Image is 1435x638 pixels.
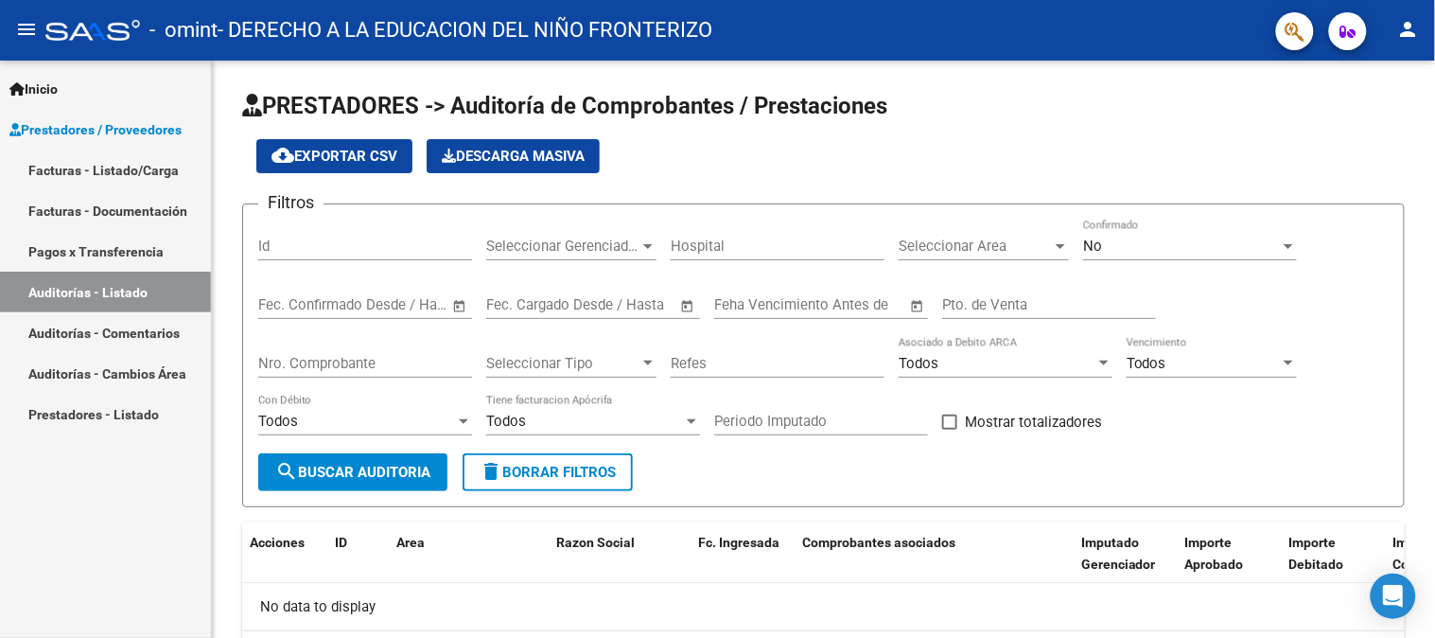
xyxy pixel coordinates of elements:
button: Descarga Masiva [427,139,600,173]
span: - DERECHO A LA EDUCACION DEL NIÑO FRONTERIZO [218,9,712,51]
span: ID [335,535,347,550]
span: Imputado Gerenciador [1081,535,1156,572]
datatable-header-cell: ID [327,523,389,606]
datatable-header-cell: Acciones [242,523,327,606]
button: Exportar CSV [256,139,412,173]
div: Open Intercom Messenger [1371,574,1416,619]
span: Exportar CSV [271,148,397,165]
span: - omint [149,9,218,51]
input: Fecha inicio [486,296,563,313]
datatable-header-cell: Area [389,523,521,606]
span: Todos [1127,355,1166,372]
span: Seleccionar Tipo [486,355,639,372]
span: Importe Debitado [1289,535,1344,572]
span: Inicio [9,79,58,99]
span: No [1083,238,1102,255]
mat-icon: person [1397,18,1420,41]
app-download-masive: Descarga masiva de comprobantes (adjuntos) [427,139,600,173]
button: Borrar Filtros [463,453,633,491]
span: Descarga Masiva [442,148,585,165]
datatable-header-cell: Imputado Gerenciador [1074,523,1178,606]
div: No data to display [242,583,1405,630]
datatable-header-cell: Importe Debitado [1282,523,1386,606]
span: Comprobantes asociados [802,535,955,550]
span: Razon Social [556,535,635,550]
mat-icon: menu [15,18,38,41]
datatable-header-cell: Fc. Ingresada [691,523,795,606]
datatable-header-cell: Comprobantes asociados [795,523,1074,606]
span: Mostrar totalizadores [965,411,1102,434]
mat-icon: delete [480,460,502,483]
span: Importe Aprobado [1185,535,1244,572]
h3: Filtros [258,189,324,216]
button: Open calendar [907,295,929,317]
span: Area [396,535,425,550]
span: Buscar Auditoria [275,464,430,481]
input: Fecha fin [352,296,444,313]
input: Fecha inicio [258,296,335,313]
button: Open calendar [677,295,699,317]
span: Todos [486,413,526,430]
span: Seleccionar Area [899,238,1052,255]
datatable-header-cell: Importe Aprobado [1178,523,1282,606]
span: Borrar Filtros [480,464,616,481]
datatable-header-cell: Razon Social [549,523,691,606]
span: Todos [899,355,938,372]
span: Seleccionar Gerenciador [486,238,639,255]
span: Todos [258,413,298,430]
span: Fc. Ingresada [698,535,779,550]
mat-icon: cloud_download [271,144,294,167]
button: Buscar Auditoria [258,453,447,491]
span: Acciones [250,535,305,550]
span: PRESTADORES -> Auditoría de Comprobantes / Prestaciones [242,93,887,119]
button: Open calendar [449,295,471,317]
span: Prestadores / Proveedores [9,119,182,140]
input: Fecha fin [580,296,672,313]
mat-icon: search [275,460,298,483]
